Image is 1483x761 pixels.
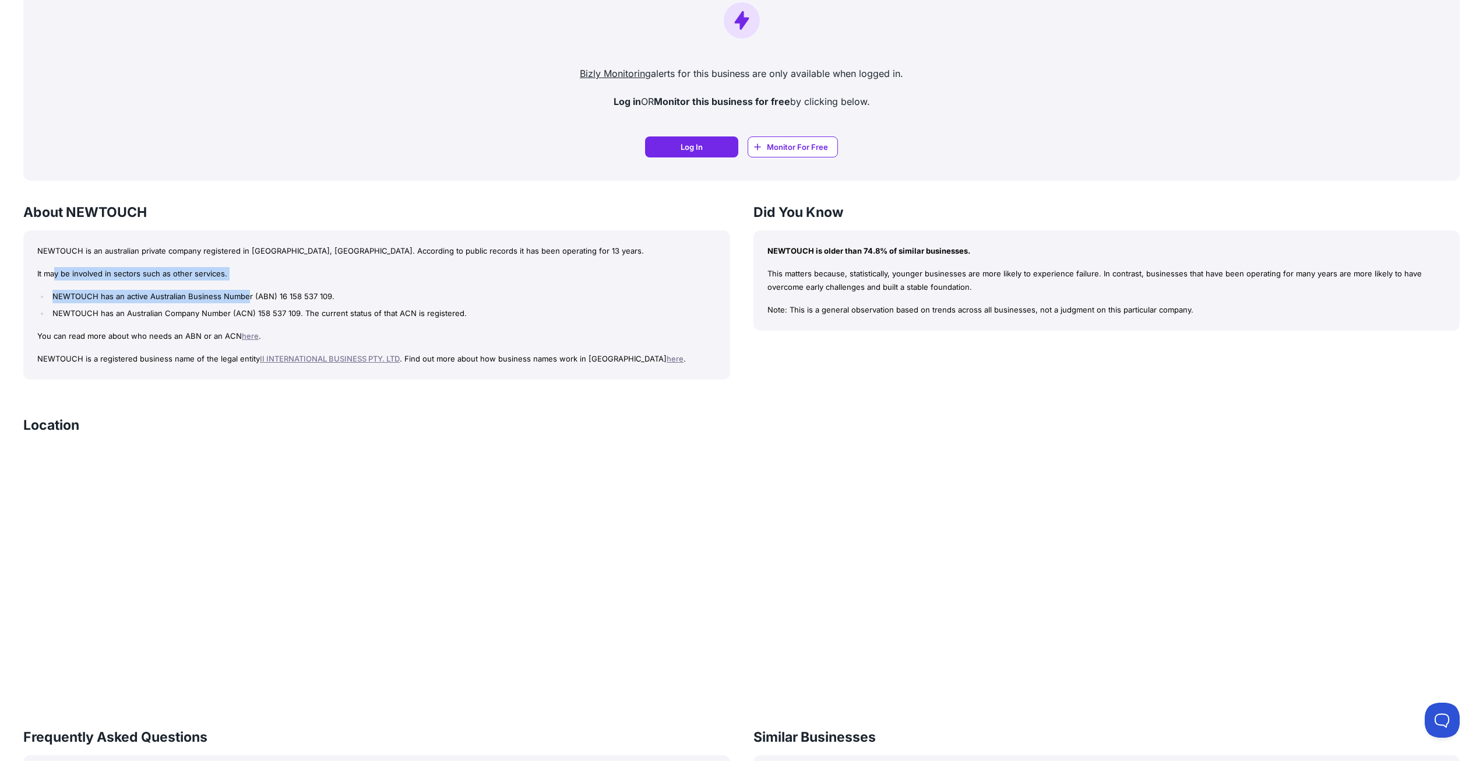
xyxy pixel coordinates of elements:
a: here [242,331,259,341]
p: Note: This is a general observation based on trends across all businesses, not a judgment on this... [767,303,1446,317]
p: NEWTOUCH is an australian private company registered in [GEOGRAPHIC_DATA], [GEOGRAPHIC_DATA]. Acc... [37,244,716,258]
a: here [667,354,684,363]
p: alerts for this business are only available when logged in. [33,66,1450,80]
a: Log In [645,136,738,157]
iframe: Toggle Customer Support [1425,703,1460,738]
strong: Log in [614,96,641,107]
li: NEWTOUCH has an active Australian Business Number (ABN) 16 158 537 109. [50,290,716,303]
strong: Monitor this business for free [654,96,790,107]
p: NEWTOUCH is older than 74.8% of similar businesses. [767,244,1446,258]
h3: Similar Businesses [753,729,1460,746]
p: This matters because, statistically, younger businesses are more likely to experience failure. In... [767,267,1446,294]
p: OR by clicking below. [33,94,1450,108]
h3: About NEWTOUCH [23,204,730,221]
a: Monitor For Free [748,136,838,157]
h3: Did You Know [753,204,1460,221]
h3: Location [23,417,79,434]
a: II INTERNATIONAL BUSINESS PTY. LTD [260,354,400,363]
span: Log In [681,141,703,153]
p: You can read more about who needs an ABN or an ACN . [37,329,716,343]
li: NEWTOUCH has an Australian Company Number (ACN) 158 537 109. The current status of that ACN is re... [50,307,716,320]
p: NEWTOUCH is a registered business name of the legal entity . Find out more about how business nam... [37,352,716,366]
h3: Frequently Asked Questions [23,729,730,746]
a: Bizly Monitoring [580,68,651,79]
p: It may be involved in sectors such as other services. [37,267,716,280]
span: Monitor For Free [767,141,828,153]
